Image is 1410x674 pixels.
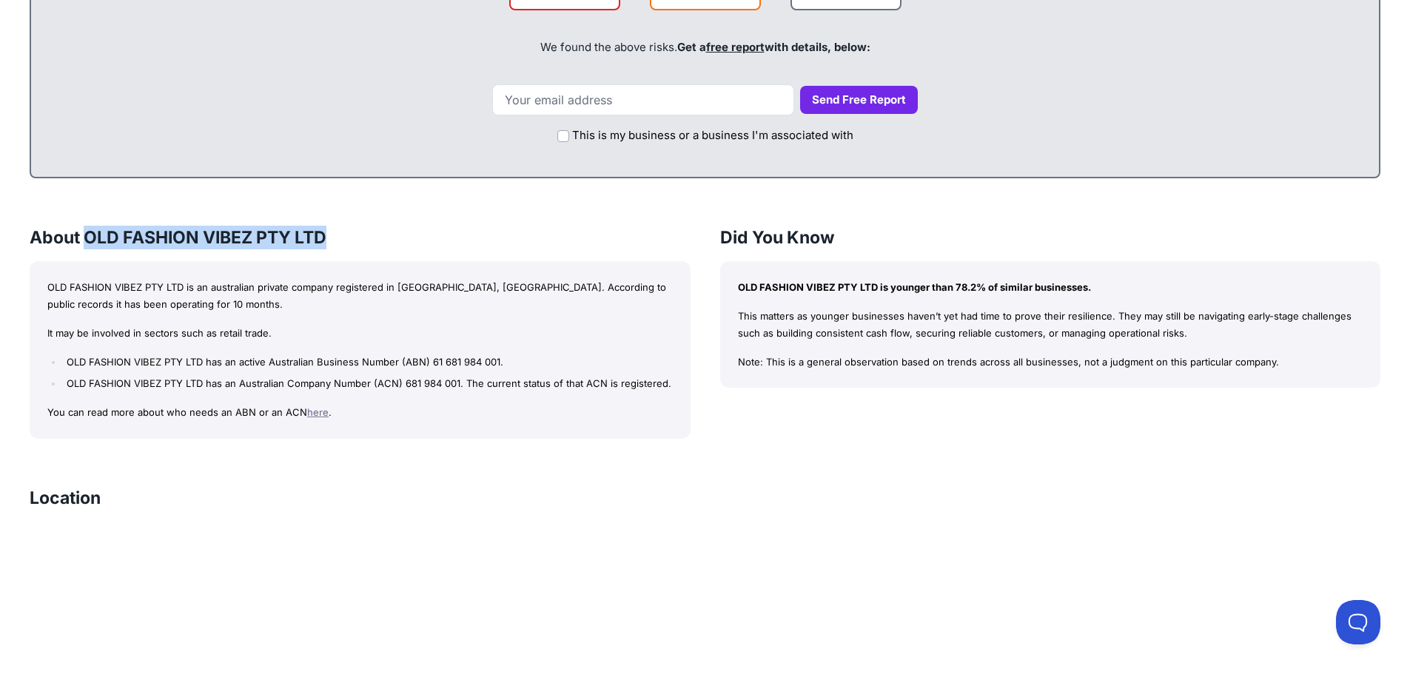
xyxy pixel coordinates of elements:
li: OLD FASHION VIBEZ PTY LTD has an active Australian Business Number (ABN) 61 681 984 001. [63,354,672,371]
a: here [307,406,329,418]
span: Get a with details, below: [677,40,870,54]
p: You can read more about who needs an ABN or an ACN . [47,404,673,421]
input: Your email address [492,84,794,115]
iframe: Toggle Customer Support [1336,600,1380,644]
label: This is my business or a business I'm associated with [572,127,853,144]
p: It may be involved in sectors such as retail trade. [47,325,673,342]
li: OLD FASHION VIBEZ PTY LTD has an Australian Company Number (ACN) 681 984 001. The current status ... [63,375,672,392]
h3: About OLD FASHION VIBEZ PTY LTD [30,226,691,249]
h3: Location [30,486,101,510]
div: We found the above risks. [46,22,1364,73]
a: free report [706,40,765,54]
p: OLD FASHION VIBEZ PTY LTD is an australian private company registered in [GEOGRAPHIC_DATA], [GEOG... [47,279,673,313]
h3: Did You Know [720,226,1381,249]
p: Note: This is a general observation based on trends across all businesses, not a judgment on this... [738,354,1363,371]
p: This matters as younger businesses haven’t yet had time to prove their resilience. They may still... [738,308,1363,342]
p: OLD FASHION VIBEZ PTY LTD is younger than 78.2% of similar businesses. [738,279,1363,296]
button: Send Free Report [800,86,918,115]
